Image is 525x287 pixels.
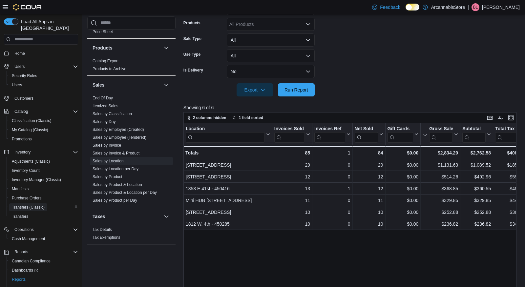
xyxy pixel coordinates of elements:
div: Gross Sales [429,126,453,142]
span: Users [14,64,25,69]
span: BL [473,3,478,11]
button: Canadian Compliance [7,256,81,266]
div: 11 [274,196,310,204]
span: 1 field sorted [239,115,263,120]
label: Sale Type [183,36,201,41]
div: Barry LaFond [472,3,479,11]
div: $252.88 [462,208,491,216]
button: Inventory [1,148,81,157]
span: Customers [12,94,78,102]
div: $492.96 [462,173,491,181]
button: 1 field sorted [230,114,266,122]
button: Transfers [7,212,81,221]
span: Users [12,63,78,71]
button: Security Roles [7,71,81,80]
button: My Catalog (Classic) [7,125,81,134]
span: Customers [14,96,33,101]
span: Inventory Count [12,168,40,173]
div: 0 [314,208,350,216]
div: Products [87,57,176,75]
button: Inventory Count [7,166,81,175]
button: Keyboard shortcuts [486,114,494,122]
a: Products to Archive [93,67,126,71]
span: Export [241,83,269,96]
span: Canadian Compliance [9,257,78,265]
span: Sales by Product & Location [93,182,142,187]
div: Invoices Ref [314,126,345,142]
span: Promotions [12,136,32,142]
div: Taxes [87,226,176,244]
div: 0 [314,173,350,181]
a: Sales by Invoice & Product [93,151,139,155]
span: Transfers [9,213,78,220]
span: Reports [14,249,28,255]
button: Sales [162,81,170,89]
a: Catalog Export [93,59,118,63]
button: Total Tax [495,126,524,142]
div: Invoices Sold [274,126,305,142]
span: Tax Details [93,227,112,232]
button: Taxes [93,213,161,220]
h3: Products [93,45,113,51]
label: Products [183,20,200,26]
span: Adjustments (Classic) [12,159,50,164]
div: $329.85 [423,196,458,204]
div: $368.85 [423,185,458,193]
div: $0.00 [387,149,418,157]
div: Mini HUB [STREET_ADDRESS] [186,196,270,204]
div: $0.00 [387,220,418,228]
a: Feedback [369,1,403,14]
button: Reports [12,248,31,256]
div: 1 [314,149,350,157]
div: $329.85 [462,196,491,204]
div: Gift Cards [387,126,413,132]
a: Manifests [9,185,31,193]
span: Transfers [12,214,28,219]
div: Gross Sales [429,126,453,132]
span: Manifests [9,185,78,193]
button: Operations [1,225,81,234]
span: Adjustments (Classic) [9,157,78,165]
div: Net Sold [354,126,378,142]
button: Reports [7,275,81,284]
a: Adjustments (Classic) [9,157,52,165]
button: Sales [93,82,161,88]
span: Dashboards [9,266,78,274]
div: 10 [274,220,310,228]
div: $408.94 [495,149,524,157]
span: Sales by Product per Day [93,198,137,203]
button: No [227,65,315,78]
button: Invoices Sold [274,126,310,142]
button: Products [93,45,161,51]
div: Sales [87,94,176,207]
a: Sales by Product & Location per Day [93,190,157,195]
div: 29 [274,161,310,169]
span: Users [12,82,22,88]
span: Price Sheet [93,29,113,34]
a: Sales by Employee (Tendered) [93,135,146,140]
span: 2 columns hidden [193,115,226,120]
span: Operations [12,226,78,234]
div: 84 [354,149,383,157]
div: 0 [314,196,350,204]
button: Purchase Orders [7,194,81,203]
button: Open list of options [305,22,311,27]
div: 1353 E 41st - 450416 [186,185,270,193]
a: Tax Exemptions [93,235,120,240]
div: $360.55 [462,185,491,193]
div: $252.88 [423,208,458,216]
span: Catalog [14,109,28,114]
span: Sales by Invoice [93,143,121,148]
span: Inventory [12,148,78,156]
a: End Of Day [93,96,113,100]
div: 10 [354,220,383,228]
span: Sales by Classification [93,111,132,116]
div: 1 [314,185,350,193]
button: Subtotal [462,126,491,142]
div: 85 [274,149,310,157]
a: Sales by Product [93,174,122,179]
button: Users [1,62,81,71]
div: 11 [354,196,383,204]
